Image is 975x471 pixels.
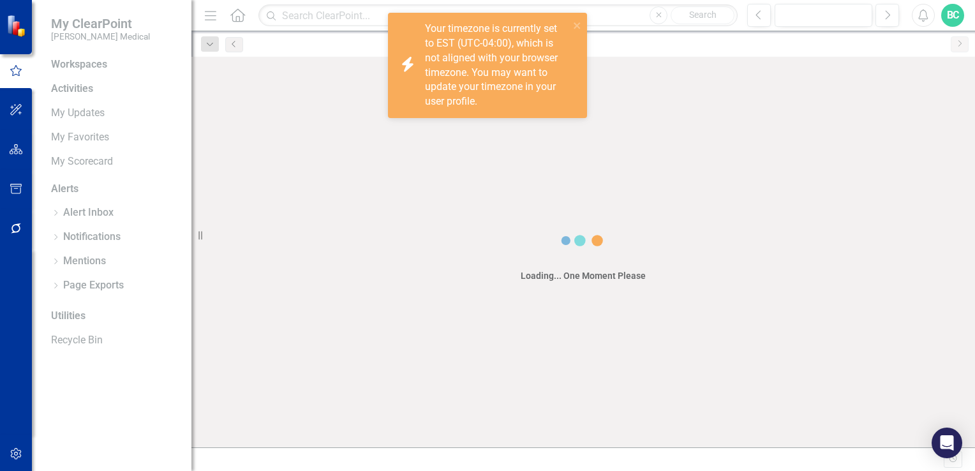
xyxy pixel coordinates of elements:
[51,106,179,121] a: My Updates
[51,57,107,72] div: Workspaces
[51,82,179,96] div: Activities
[521,269,646,282] div: Loading... One Moment Please
[51,16,150,31] span: My ClearPoint
[258,4,738,27] input: Search ClearPoint...
[689,10,717,20] span: Search
[63,230,121,244] a: Notifications
[51,309,179,324] div: Utilities
[6,15,29,37] img: ClearPoint Strategy
[932,428,962,458] div: Open Intercom Messenger
[425,22,569,109] div: Your timezone is currently set to EST (UTC-04:00), which is not aligned with your browser timezon...
[573,18,582,33] button: close
[63,278,124,293] a: Page Exports
[51,31,150,41] small: [PERSON_NAME] Medical
[51,333,179,348] a: Recycle Bin
[671,6,734,24] button: Search
[941,4,964,27] button: BC
[63,254,106,269] a: Mentions
[51,130,179,145] a: My Favorites
[63,206,114,220] a: Alert Inbox
[51,182,179,197] div: Alerts
[51,154,179,169] a: My Scorecard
